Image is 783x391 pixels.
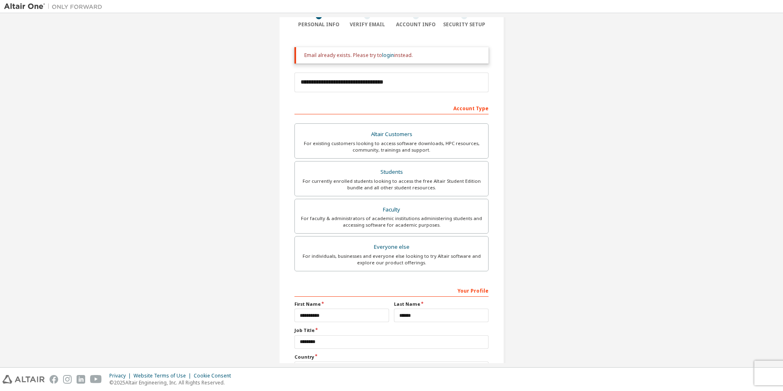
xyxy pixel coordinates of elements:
[294,284,489,297] div: Your Profile
[77,375,85,384] img: linkedin.svg
[304,52,482,59] div: Email already exists. Please try to instead.
[109,379,236,386] p: © 2025 Altair Engineering, Inc. All Rights Reserved.
[394,301,489,307] label: Last Name
[391,21,440,28] div: Account Info
[300,215,483,228] div: For faculty & administrators of academic institutions administering students and accessing softwa...
[294,354,489,360] label: Country
[90,375,102,384] img: youtube.svg
[300,178,483,191] div: For currently enrolled students looking to access the free Altair Student Edition bundle and all ...
[300,129,483,140] div: Altair Customers
[294,327,489,334] label: Job Title
[4,2,106,11] img: Altair One
[300,166,483,178] div: Students
[382,52,394,59] a: login
[109,373,134,379] div: Privacy
[63,375,72,384] img: instagram.svg
[134,373,194,379] div: Website Terms of Use
[194,373,236,379] div: Cookie Consent
[294,21,343,28] div: Personal Info
[300,253,483,266] div: For individuals, businesses and everyone else looking to try Altair software and explore our prod...
[294,101,489,114] div: Account Type
[343,21,392,28] div: Verify Email
[50,375,58,384] img: facebook.svg
[300,204,483,216] div: Faculty
[440,21,489,28] div: Security Setup
[300,140,483,153] div: For existing customers looking to access software downloads, HPC resources, community, trainings ...
[2,375,45,384] img: altair_logo.svg
[300,241,483,253] div: Everyone else
[294,301,389,307] label: First Name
